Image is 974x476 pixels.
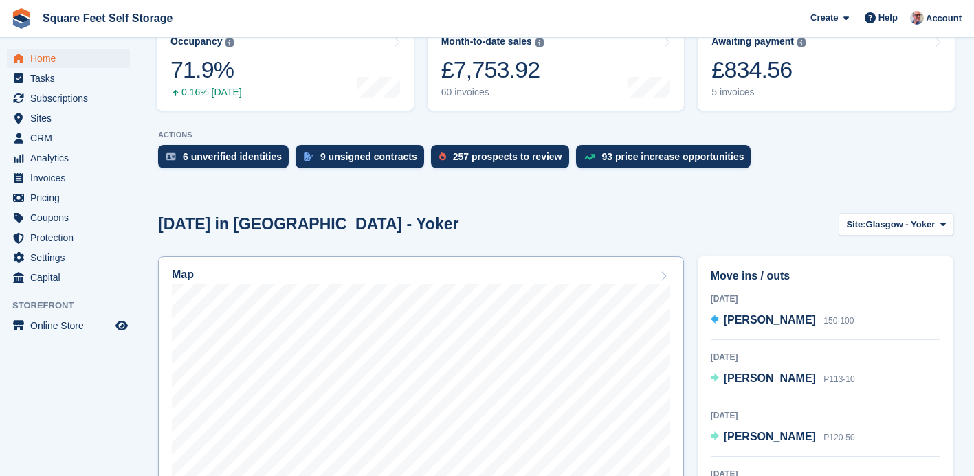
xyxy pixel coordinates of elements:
[225,38,234,47] img: icon-info-grey-7440780725fd019a000dd9b08b2336e03edf1995a4989e88bcd33f0948082b44.svg
[441,87,544,98] div: 60 invoices
[11,8,32,29] img: stora-icon-8386f47178a22dfd0bd8f6a31ec36ba5ce8667c1dd55bd0f319d3a0aa187defe.svg
[711,293,940,305] div: [DATE]
[7,89,130,108] a: menu
[30,148,113,168] span: Analytics
[30,69,113,88] span: Tasks
[320,151,417,162] div: 9 unsigned contracts
[797,38,806,47] img: icon-info-grey-7440780725fd019a000dd9b08b2336e03edf1995a4989e88bcd33f0948082b44.svg
[7,69,130,88] a: menu
[7,248,130,267] a: menu
[183,151,282,162] div: 6 unverified identities
[304,152,313,161] img: contract_signature_icon-13c848040528278c33f63329250d36e43548de30e8caae1d1a13099fd9432cc5.svg
[439,152,446,161] img: prospect-51fa495bee0391a8d652442698ab0144808aea92771e9ea1ae160a38d050c398.svg
[698,23,955,111] a: Awaiting payment £834.56 5 invoices
[296,145,431,175] a: 9 unsigned contracts
[170,36,222,47] div: Occupancy
[878,11,898,25] span: Help
[711,370,855,388] a: [PERSON_NAME] P113-10
[30,208,113,227] span: Coupons
[839,213,953,236] button: Site: Glasgow - Yoker
[30,228,113,247] span: Protection
[428,23,685,111] a: Month-to-date sales £7,753.92 60 invoices
[711,312,854,330] a: [PERSON_NAME] 150-100
[926,12,962,25] span: Account
[823,433,854,442] span: P120-50
[7,128,130,148] a: menu
[30,268,113,287] span: Capital
[711,87,806,98] div: 5 invoices
[711,429,855,446] a: [PERSON_NAME] P120-50
[711,351,940,363] div: [DATE]
[7,148,130,168] a: menu
[724,431,816,442] span: [PERSON_NAME]
[30,316,113,335] span: Online Store
[158,131,953,139] p: ACTIONS
[535,38,544,47] img: icon-info-grey-7440780725fd019a000dd9b08b2336e03edf1995a4989e88bcd33f0948082b44.svg
[30,109,113,128] span: Sites
[431,145,576,175] a: 257 prospects to review
[823,316,854,326] span: 150-100
[30,188,113,207] span: Pricing
[810,11,838,25] span: Create
[823,374,854,384] span: P113-10
[7,268,130,287] a: menu
[7,168,130,188] a: menu
[576,145,758,175] a: 93 price increase opportunities
[7,188,130,207] a: menu
[158,215,458,234] h2: [DATE] in [GEOGRAPHIC_DATA] - Yoker
[441,36,532,47] div: Month-to-date sales
[7,109,130,128] a: menu
[7,208,130,227] a: menu
[724,314,816,326] span: [PERSON_NAME]
[170,87,242,98] div: 0.16% [DATE]
[846,218,865,231] span: Site:
[866,218,936,231] span: Glasgow - Yoker
[441,56,544,84] div: £7,753.92
[30,128,113,148] span: CRM
[30,168,113,188] span: Invoices
[30,89,113,108] span: Subscriptions
[910,11,924,25] img: David Greer
[584,154,595,160] img: price_increase_opportunities-93ffe204e8149a01c8c9dc8f82e8f89637d9d84a8eef4429ea346261dce0b2c0.svg
[166,152,176,161] img: verify_identity-adf6edd0f0f0b5bbfe63781bf79b02c33cf7c696d77639b501bdc392416b5a36.svg
[12,299,137,313] span: Storefront
[7,49,130,68] a: menu
[30,49,113,68] span: Home
[711,268,940,284] h2: Move ins / outs
[158,145,296,175] a: 6 unverified identities
[453,151,562,162] div: 257 prospects to review
[170,56,242,84] div: 71.9%
[113,317,130,334] a: Preview store
[724,372,816,384] span: [PERSON_NAME]
[157,23,414,111] a: Occupancy 71.9% 0.16% [DATE]
[711,56,806,84] div: £834.56
[37,7,178,30] a: Square Feet Self Storage
[30,248,113,267] span: Settings
[7,316,130,335] a: menu
[711,36,794,47] div: Awaiting payment
[7,228,130,247] a: menu
[711,409,940,422] div: [DATE]
[172,269,194,281] h2: Map
[602,151,744,162] div: 93 price increase opportunities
